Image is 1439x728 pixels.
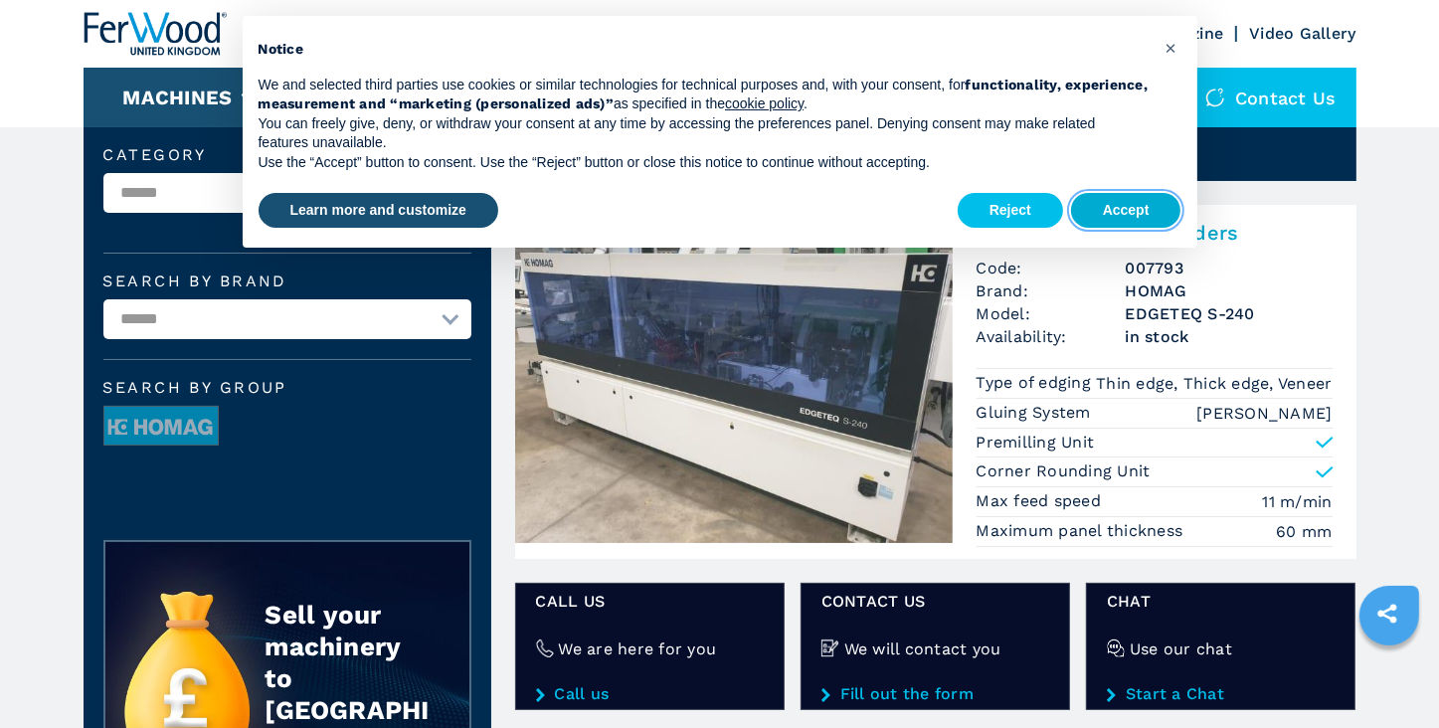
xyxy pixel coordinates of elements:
[515,205,953,543] img: Single Sided Edgebanders HOMAG EDGETEQ S-240
[84,12,227,56] img: Ferwood
[977,372,1097,394] p: Type of edging
[1165,36,1176,60] span: ×
[259,76,1150,114] p: We and selected third parties use cookies or similar technologies for technical purposes and, wit...
[1107,590,1335,613] span: CHAT
[1185,68,1356,127] div: Contact us
[259,77,1149,112] strong: functionality, experience, measurement and “marketing (personalized ads)”
[1096,372,1332,395] em: Thin edge, Thick edge, Veneer
[977,432,1095,454] p: Premilling Unit
[259,193,498,229] button: Learn more and customize
[1126,302,1333,325] h3: EDGETEQ S-240
[977,302,1126,325] span: Model:
[958,193,1063,229] button: Reject
[725,95,804,111] a: cookie policy
[1362,589,1412,638] a: sharethis
[977,460,1151,482] p: Corner Rounding Unit
[977,279,1126,302] span: Brand:
[1071,193,1181,229] button: Accept
[821,685,1049,703] a: Fill out the form
[559,637,717,660] h4: We are here for you
[536,685,764,703] a: Call us
[259,114,1150,153] p: You can freely give, deny, or withdraw your consent at any time by accessing the preferences pane...
[977,325,1126,348] span: Availability:
[1130,637,1232,660] h4: Use our chat
[1156,32,1187,64] button: Close this notice
[104,407,218,447] img: image
[103,147,471,163] label: Category
[1276,520,1332,543] em: 60 mm
[1126,279,1333,302] h3: HOMAG
[259,153,1150,173] p: Use the “Accept” button to consent. Use the “Reject” button or close this notice to continue with...
[515,205,1356,559] a: Single Sided Edgebanders HOMAG EDGETEQ S-240Single Sided EdgebandersCode:007793Brand:HOMAGModel:E...
[977,402,1097,424] p: Gluing System
[977,257,1126,279] span: Code:
[1107,685,1335,703] a: Start a Chat
[103,273,471,289] label: Search by brand
[103,380,471,396] span: Search by group
[1205,88,1225,107] img: Contact us
[536,639,554,657] img: We are here for you
[844,637,1001,660] h4: We will contact you
[977,490,1107,512] p: Max feed speed
[977,520,1188,542] p: Maximum panel thickness
[821,639,839,657] img: We will contact you
[1126,325,1333,348] span: in stock
[1196,402,1332,425] em: [PERSON_NAME]
[1107,639,1125,657] img: Use our chat
[1249,24,1355,43] a: Video Gallery
[259,40,1150,60] h2: Notice
[821,590,1049,613] span: CONTACT US
[1263,490,1333,513] em: 11 m/min
[1354,638,1424,713] iframe: Chat
[122,86,232,109] button: Machines
[1126,257,1333,279] h3: 007793
[536,590,764,613] span: Call us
